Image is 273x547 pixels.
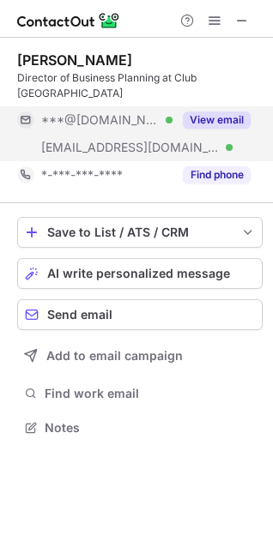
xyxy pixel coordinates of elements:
button: Notes [17,416,263,440]
span: ***@[DOMAIN_NAME] [41,112,160,128]
span: Find work email [45,386,256,401]
span: [EMAIL_ADDRESS][DOMAIN_NAME] [41,140,220,155]
span: Add to email campaign [46,349,183,363]
button: Reveal Button [183,111,251,129]
button: Reveal Button [183,166,251,183]
button: Find work email [17,382,263,406]
button: Add to email campaign [17,340,263,371]
div: Director of Business Planning at Club [GEOGRAPHIC_DATA] [17,70,263,101]
div: [PERSON_NAME] [17,51,132,69]
button: AI write personalized message [17,258,263,289]
span: Notes [45,420,256,436]
div: Save to List / ATS / CRM [47,225,233,239]
button: save-profile-one-click [17,217,263,248]
span: Send email [47,308,112,322]
span: AI write personalized message [47,267,230,280]
button: Send email [17,299,263,330]
img: ContactOut v5.3.10 [17,10,120,31]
